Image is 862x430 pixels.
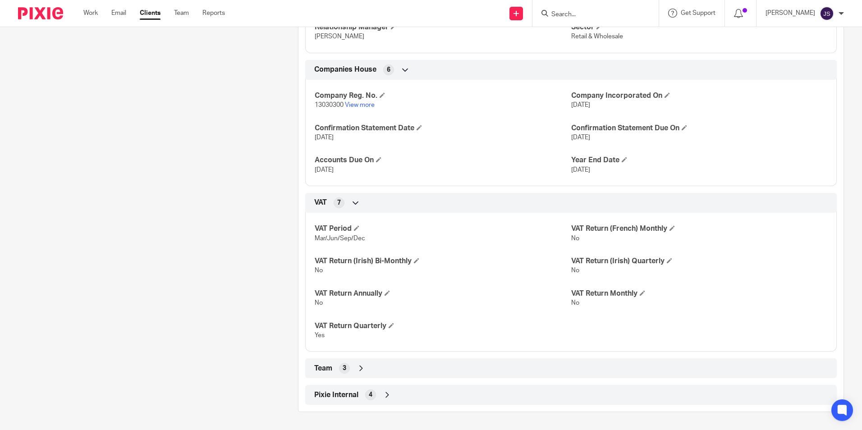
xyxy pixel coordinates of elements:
span: Retail & Wholesale [571,33,623,40]
h4: Confirmation Statement Date [315,124,571,133]
a: Clients [140,9,160,18]
span: 7 [337,198,341,207]
span: 4 [369,390,372,399]
a: Reports [202,9,225,18]
h4: VAT Return (Irish) Quarterly [571,256,827,266]
h4: Company Incorporated On [571,91,827,101]
img: Pixie [18,7,63,19]
span: VAT [314,198,327,207]
h4: VAT Return Monthly [571,289,827,298]
span: 13030300 [315,102,344,108]
input: Search [550,11,632,19]
h4: VAT Return Annually [315,289,571,298]
span: [DATE] [315,134,334,141]
span: No [315,300,323,306]
h4: VAT Period [315,224,571,233]
span: [DATE] [571,167,590,173]
span: 6 [387,65,390,74]
a: Email [111,9,126,18]
span: [DATE] [571,102,590,108]
span: Team [314,364,332,373]
span: No [571,235,579,242]
span: Pixie Internal [314,390,358,400]
span: No [315,267,323,274]
img: svg%3E [820,6,834,21]
span: 3 [343,364,346,373]
span: Mar/Jun/Sep/Dec [315,235,365,242]
h4: VAT Return (Irish) Bi-Monthly [315,256,571,266]
span: [PERSON_NAME] [315,33,364,40]
h4: Year End Date [571,156,827,165]
a: Team [174,9,189,18]
h4: Sector [571,23,827,32]
span: No [571,267,579,274]
span: [DATE] [571,134,590,141]
span: [DATE] [315,167,334,173]
span: Get Support [681,10,715,16]
a: View more [345,102,375,108]
span: No [571,300,579,306]
span: Yes [315,332,325,339]
a: Work [83,9,98,18]
h4: Confirmation Statement Due On [571,124,827,133]
h4: Accounts Due On [315,156,571,165]
h4: VAT Return (French) Monthly [571,224,827,233]
h4: Relationship Manager [315,23,571,32]
h4: VAT Return Quarterly [315,321,571,331]
span: Companies House [314,65,376,74]
p: [PERSON_NAME] [766,9,815,18]
h4: Company Reg. No. [315,91,571,101]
